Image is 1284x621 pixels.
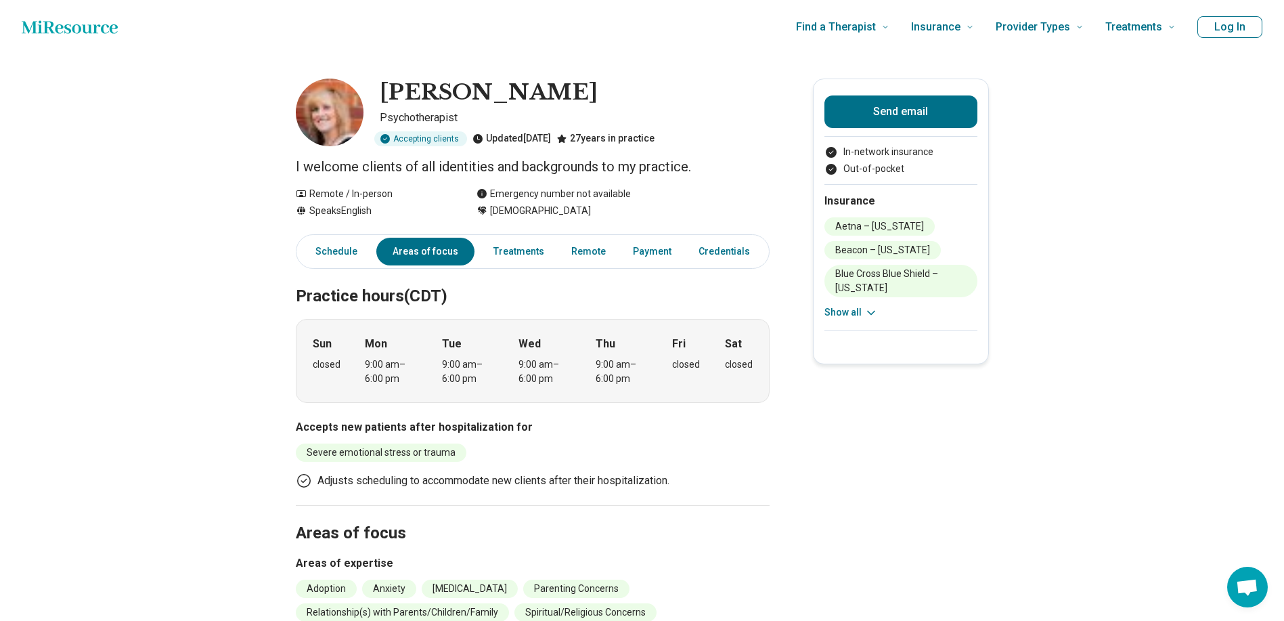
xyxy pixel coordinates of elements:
div: closed [313,358,340,372]
img: Laura Turner, Psychotherapist [296,79,363,146]
li: Parenting Concerns [523,580,629,598]
a: Treatments [485,238,552,265]
strong: Mon [365,336,387,352]
a: Credentials [690,238,766,265]
strong: Sun [313,336,332,352]
div: When does the program meet? [296,319,770,403]
h2: Areas of focus [296,490,770,545]
li: Aetna – [US_STATE] [824,217,935,236]
span: Treatments [1105,18,1162,37]
strong: Wed [518,336,541,352]
h2: Insurance [824,193,977,209]
div: Speaks English [296,204,449,218]
div: Open chat [1227,567,1268,607]
p: Psychotherapist [380,110,770,126]
a: Home page [22,14,118,41]
a: Payment [625,238,680,265]
li: Out-of-pocket [824,162,977,176]
button: Send email [824,95,977,128]
li: Beacon – [US_STATE] [824,241,941,259]
a: Remote [563,238,614,265]
div: 27 years in practice [556,131,655,146]
a: Schedule [299,238,366,265]
li: Severe emotional stress or trauma [296,444,466,462]
div: closed [725,358,753,372]
span: Find a Therapist [796,18,876,37]
div: Accepting clients [374,131,467,146]
strong: Thu [596,336,615,352]
strong: Fri [672,336,686,352]
li: Anxiety [362,580,416,598]
li: Adoption [296,580,357,598]
div: 9:00 am – 6:00 pm [596,358,648,386]
span: Provider Types [996,18,1070,37]
div: 9:00 am – 6:00 pm [518,358,571,386]
div: Remote / In-person [296,187,449,201]
strong: Tue [442,336,462,352]
li: Blue Cross Blue Shield – [US_STATE] [824,265,977,297]
span: Insurance [911,18,960,37]
p: Adjusts scheduling to accommodate new clients after their hospitalization. [317,473,669,489]
h3: Accepts new patients after hospitalization for [296,419,770,435]
p: I welcome clients of all identities and backgrounds to my practice. [296,157,770,176]
h3: Areas of expertise [296,555,770,572]
ul: Payment options [824,145,977,176]
div: 9:00 am – 6:00 pm [365,358,417,386]
li: [MEDICAL_DATA] [422,580,518,598]
div: 9:00 am – 6:00 pm [442,358,494,386]
span: [DEMOGRAPHIC_DATA] [490,204,591,218]
div: Emergency number not available [477,187,631,201]
button: Show all [824,305,878,320]
strong: Sat [725,336,742,352]
button: Log In [1197,16,1262,38]
h1: [PERSON_NAME] [380,79,598,107]
li: In-network insurance [824,145,977,159]
div: Updated [DATE] [472,131,551,146]
h2: Practice hours (CDT) [296,253,770,308]
div: closed [672,358,700,372]
a: Areas of focus [376,238,474,265]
